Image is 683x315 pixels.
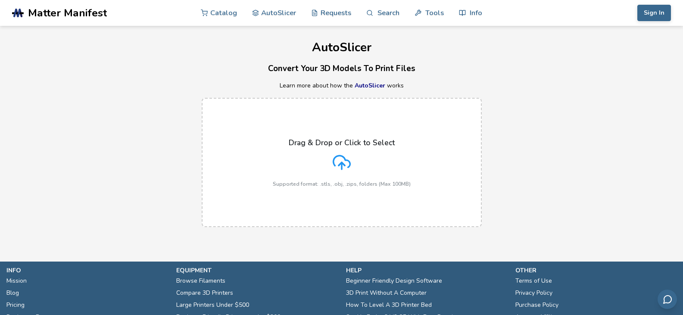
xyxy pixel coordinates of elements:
p: other [515,266,677,275]
a: Browse Filaments [176,275,225,287]
a: Purchase Policy [515,299,558,311]
p: Supported format: .stls, .obj, .zips, folders (Max 100MB) [273,181,411,187]
a: Mission [6,275,27,287]
span: Matter Manifest [28,7,107,19]
a: Compare 3D Printers [176,287,233,299]
p: Drag & Drop or Click to Select [289,138,395,147]
a: 3D Print Without A Computer [346,287,427,299]
button: Send feedback via email [658,290,677,309]
a: Terms of Use [515,275,552,287]
a: Large Printers Under $500 [176,299,249,311]
a: AutoSlicer [355,81,385,90]
button: Sign In [637,5,671,21]
p: info [6,266,168,275]
a: How To Level A 3D Printer Bed [346,299,432,311]
p: help [346,266,507,275]
a: Blog [6,287,19,299]
a: Pricing [6,299,25,311]
a: Privacy Policy [515,287,552,299]
p: equipment [176,266,337,275]
a: Beginner Friendly Design Software [346,275,442,287]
